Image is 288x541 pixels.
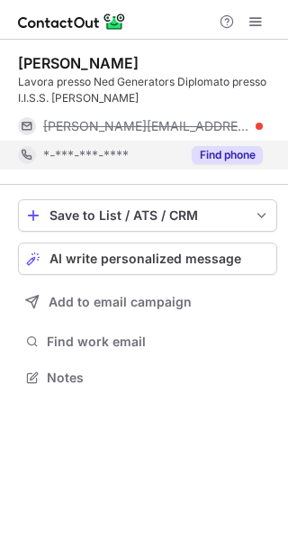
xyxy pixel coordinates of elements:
button: Find work email [18,329,277,354]
button: AI write personalized message [18,243,277,275]
span: Find work email [47,334,270,350]
span: AI write personalized message [49,252,241,266]
button: Add to email campaign [18,286,277,318]
span: Notes [47,370,270,386]
span: Add to email campaign [49,295,192,309]
div: Save to List / ATS / CRM [49,208,246,223]
div: Lavora presso Ned Generators Diplomato presso I.I.S.S. [PERSON_NAME] [18,74,277,106]
button: save-profile-one-click [18,199,277,232]
button: Notes [18,365,277,390]
button: Reveal Button [192,146,263,164]
div: [PERSON_NAME] [18,54,139,72]
span: [PERSON_NAME][EMAIL_ADDRESS][DOMAIN_NAME] [43,118,249,134]
img: ContactOut v5.3.10 [18,11,126,32]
